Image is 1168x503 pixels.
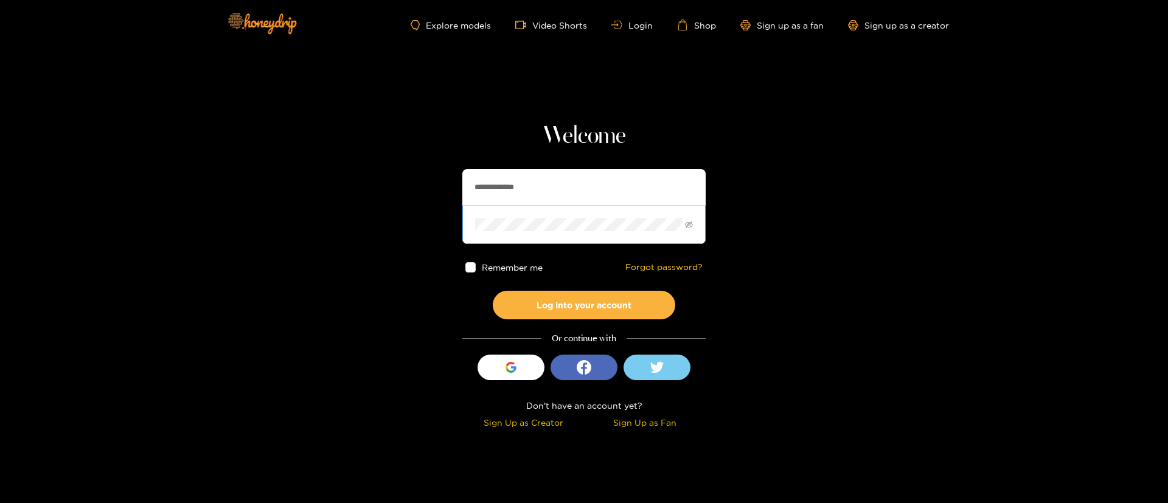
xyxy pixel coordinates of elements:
[462,122,706,151] h1: Welcome
[587,415,703,429] div: Sign Up as Fan
[740,20,824,30] a: Sign up as a fan
[677,19,716,30] a: Shop
[625,262,703,272] a: Forgot password?
[482,263,543,272] span: Remember me
[515,19,532,30] span: video-camera
[465,415,581,429] div: Sign Up as Creator
[411,20,491,30] a: Explore models
[611,21,653,30] a: Login
[515,19,587,30] a: Video Shorts
[462,331,706,345] div: Or continue with
[685,221,693,229] span: eye-invisible
[493,291,675,319] button: Log into your account
[462,398,706,412] div: Don't have an account yet?
[848,20,949,30] a: Sign up as a creator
